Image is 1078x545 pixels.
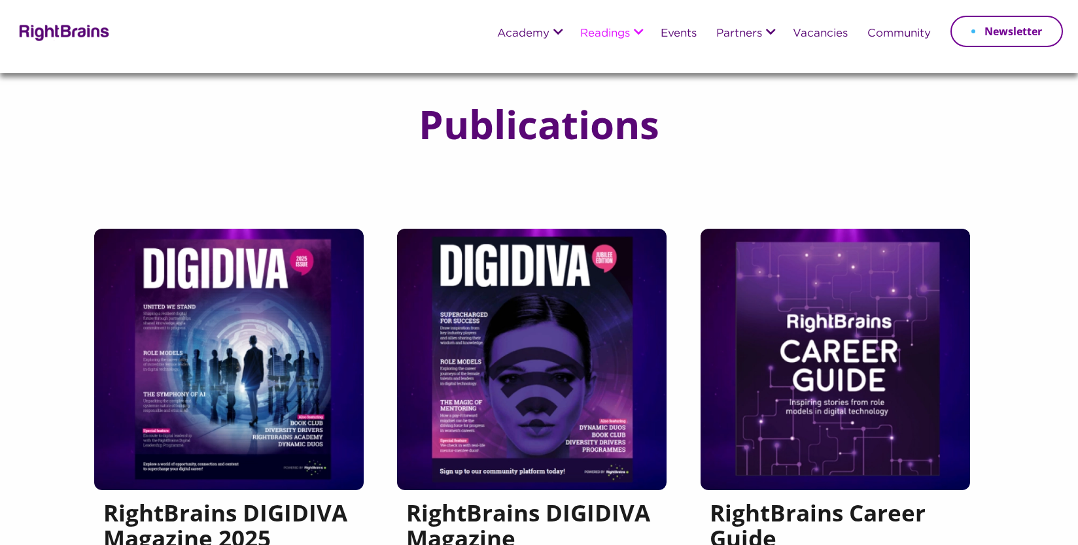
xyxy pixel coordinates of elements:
a: Partners [716,28,762,40]
a: Vacancies [793,28,848,40]
a: Community [867,28,931,40]
a: Academy [497,28,549,40]
a: Newsletter [950,16,1063,47]
img: Rightbrains [15,22,110,41]
a: Events [661,28,697,40]
a: Readings [580,28,630,40]
h1: Publications [392,103,686,146]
